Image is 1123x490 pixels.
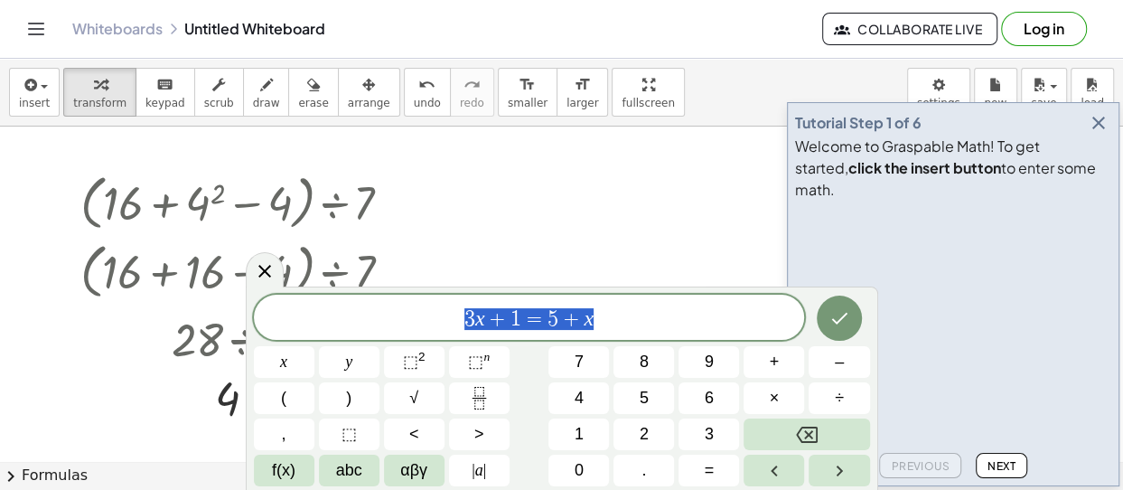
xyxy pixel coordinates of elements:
span: 3 [464,308,475,330]
span: arrange [348,97,390,109]
sup: n [483,350,490,363]
button: Absolute value [449,455,510,486]
span: draw [253,97,280,109]
span: ( [281,386,286,410]
span: | [483,461,487,479]
a: Whiteboards [72,20,163,38]
button: Next [976,453,1027,478]
button: 9 [678,346,739,378]
span: larger [566,97,598,109]
span: ⬚ [342,422,357,447]
button: Left arrow [744,455,804,486]
span: scrub [204,97,234,109]
span: erase [298,97,328,109]
span: undo [414,97,441,109]
span: f(x) [272,458,295,483]
button: format_sizesmaller [498,68,557,117]
button: Superscript [449,346,510,378]
span: 1 [510,308,521,330]
i: format_size [519,74,536,96]
span: x [280,350,287,374]
span: abc [336,458,362,483]
span: < [409,422,419,447]
span: = [521,308,547,330]
span: save [1031,97,1056,109]
span: smaller [508,97,547,109]
sup: 2 [418,350,426,363]
button: ( [254,382,314,414]
span: > [474,422,484,447]
button: load [1071,68,1114,117]
button: new [974,68,1017,117]
var: x [584,306,594,330]
span: × [770,386,780,410]
span: a [472,458,486,483]
span: + [558,308,585,330]
span: ÷ [835,386,844,410]
span: fullscreen [622,97,674,109]
span: + [485,308,511,330]
button: Times [744,382,804,414]
button: insert [9,68,60,117]
div: Welcome to Graspable Math! To get started, to enter some math. [795,136,1111,201]
button: arrange [338,68,400,117]
span: √ [409,386,418,410]
span: 2 [640,422,649,447]
i: undo [418,74,435,96]
span: 9 [705,350,714,374]
span: 1 [575,422,584,447]
button: 2 [613,419,674,450]
button: Backspace [744,419,869,450]
button: Log in [1001,12,1087,46]
b: click the insert button [848,158,1001,177]
button: keyboardkeypad [136,68,195,117]
button: 5 [613,382,674,414]
button: undoundo [404,68,451,117]
button: Divide [809,382,869,414]
span: . [641,458,646,483]
button: 0 [548,455,609,486]
span: 3 [705,422,714,447]
button: Minus [809,346,869,378]
span: 5 [547,308,558,330]
button: y [319,346,379,378]
span: y [345,350,352,374]
button: 3 [678,419,739,450]
button: Alphabet [319,455,379,486]
span: Collaborate Live [838,21,982,37]
span: settings [917,97,960,109]
span: = [705,458,715,483]
button: Greater than [449,419,510,450]
span: Next [987,459,1015,473]
span: ⬚ [403,353,418,371]
button: Toggle navigation [22,14,51,43]
button: ) [319,382,379,414]
button: Fraction [449,382,510,414]
span: new [984,97,1006,109]
button: erase [288,68,338,117]
var: x [475,306,485,330]
button: Less than [384,419,445,450]
button: 4 [548,382,609,414]
span: ) [346,386,351,410]
span: – [835,350,844,374]
span: 8 [640,350,649,374]
button: Right arrow [809,455,869,486]
div: Tutorial Step 1 of 6 [795,112,922,134]
button: settings [907,68,970,117]
button: Functions [254,455,314,486]
span: + [770,350,780,374]
i: redo [463,74,481,96]
span: insert [19,97,50,109]
button: 1 [548,419,609,450]
span: 4 [575,386,584,410]
button: . [613,455,674,486]
span: αβγ [400,458,427,483]
button: scrub [194,68,244,117]
button: Done [817,296,862,341]
button: transform [63,68,136,117]
button: draw [243,68,290,117]
i: format_size [574,74,591,96]
span: , [282,422,286,447]
button: format_sizelarger [557,68,608,117]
